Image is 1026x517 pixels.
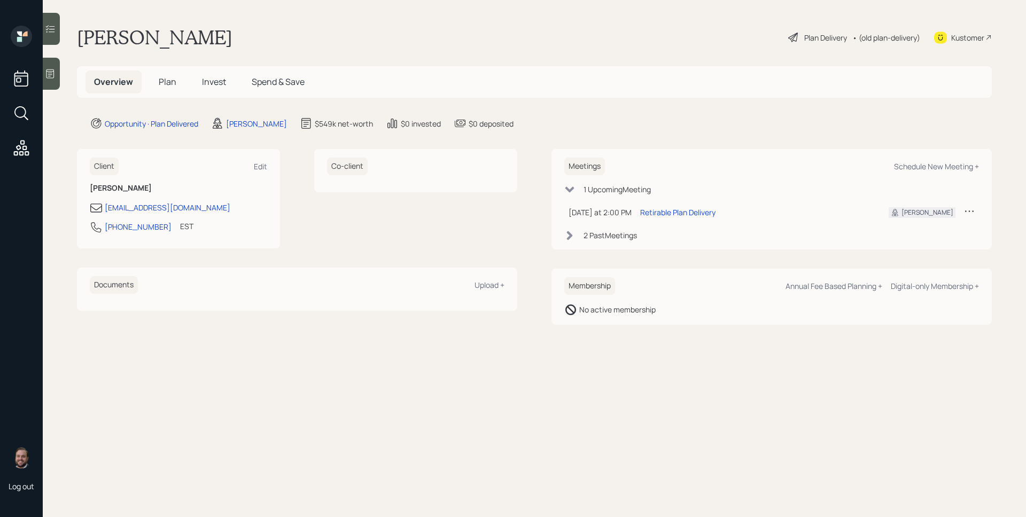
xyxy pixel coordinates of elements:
div: 1 Upcoming Meeting [584,184,651,195]
span: Spend & Save [252,76,305,88]
div: [EMAIL_ADDRESS][DOMAIN_NAME] [105,202,230,213]
div: Digital-only Membership + [891,281,979,291]
img: james-distasi-headshot.png [11,447,32,468]
div: Annual Fee Based Planning + [786,281,882,291]
h6: Documents [90,276,138,294]
div: [DATE] at 2:00 PM [569,207,632,218]
span: Invest [202,76,226,88]
div: Plan Delivery [804,32,847,43]
div: $0 invested [401,118,441,129]
div: $549k net-worth [315,118,373,129]
div: Opportunity · Plan Delivered [105,118,198,129]
div: [PERSON_NAME] [901,208,953,217]
div: [PHONE_NUMBER] [105,221,172,232]
div: Schedule New Meeting + [894,161,979,171]
div: Upload + [475,280,504,290]
h6: [PERSON_NAME] [90,184,267,193]
div: EST [180,221,193,232]
div: Kustomer [951,32,984,43]
h6: Co-client [327,158,368,175]
div: [PERSON_NAME] [226,118,287,129]
div: No active membership [579,304,656,315]
span: Plan [159,76,176,88]
div: 2 Past Meeting s [584,230,637,241]
h1: [PERSON_NAME] [77,26,232,49]
div: Log out [9,481,34,491]
div: • (old plan-delivery) [852,32,920,43]
h6: Meetings [564,158,605,175]
div: $0 deposited [469,118,514,129]
h6: Membership [564,277,615,295]
div: Edit [254,161,267,171]
span: Overview [94,76,133,88]
h6: Client [90,158,119,175]
div: Retirable Plan Delivery [640,207,716,218]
